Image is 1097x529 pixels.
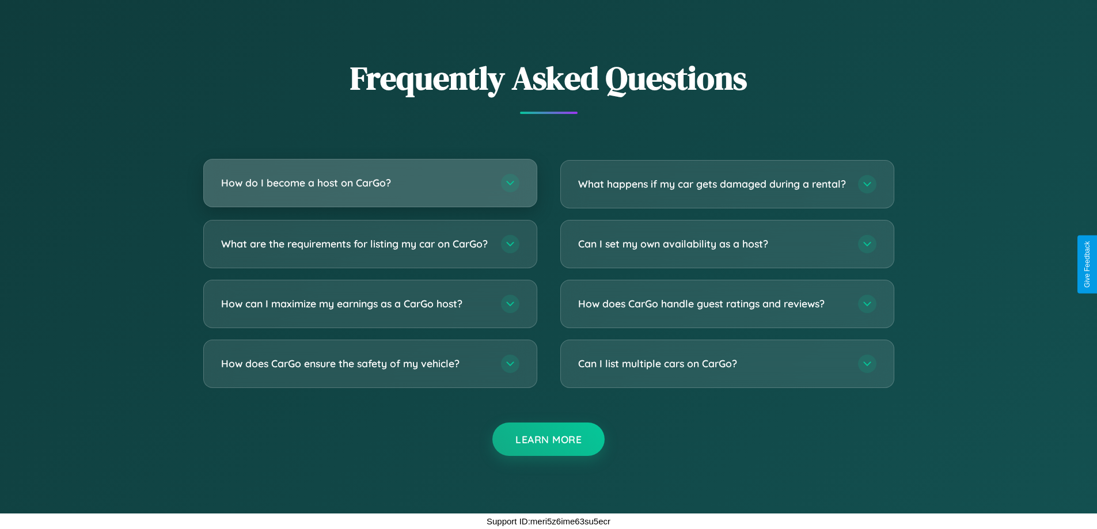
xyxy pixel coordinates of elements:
[578,237,847,251] h3: Can I set my own availability as a host?
[221,296,489,311] h3: How can I maximize my earnings as a CarGo host?
[487,513,610,529] p: Support ID: meri5z6ime63su5ecr
[578,177,847,191] h3: What happens if my car gets damaged during a rental?
[221,237,489,251] h3: What are the requirements for listing my car on CarGo?
[1083,241,1091,288] div: Give Feedback
[492,423,605,456] button: Learn More
[221,176,489,190] h3: How do I become a host on CarGo?
[578,296,847,311] h3: How does CarGo handle guest ratings and reviews?
[221,356,489,371] h3: How does CarGo ensure the safety of my vehicle?
[578,356,847,371] h3: Can I list multiple cars on CarGo?
[203,56,894,100] h2: Frequently Asked Questions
